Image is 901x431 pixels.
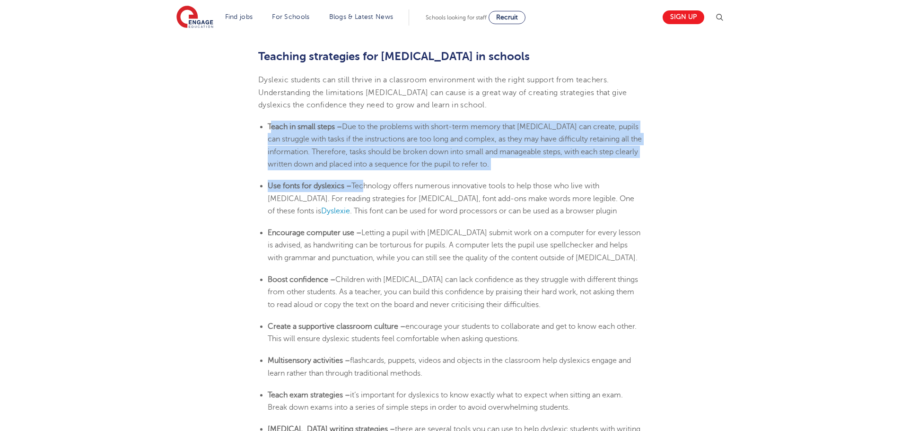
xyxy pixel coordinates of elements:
span: Recruit [496,14,518,21]
b: Create a supportive classroom culture – [268,322,405,331]
a: For Schools [272,13,309,20]
b: – [356,229,361,237]
b: Multisensory activities – [268,356,350,365]
b: Teach in small steps – [268,123,342,131]
b: Boost confidence – [268,275,335,284]
a: Dyslexie [321,207,350,215]
span: . This font can be used for word processors or can be used as a browser plugin [350,207,617,215]
span: flashcards, puppets, videos and objects in the classroom help dyslexics engage and learn rather t... [268,356,631,377]
a: Find jobs [225,13,253,20]
span: Due to the problems with short-term memory that [MEDICAL_DATA] can create, pupils can struggle wi... [268,123,642,168]
span: Dyslexic students can still thrive in a classroom environment with the right support from teacher... [258,76,627,109]
span: Technology offers numerous innovative tools to help those who live with [MEDICAL_DATA]. For readi... [268,182,634,215]
span: Schools looking for staff [426,14,487,21]
a: Blogs & Latest News [329,13,394,20]
a: Sign up [663,10,704,24]
img: Engage Education [176,6,213,29]
span: it’s important for dyslexics to know exactly what to expect when sitting an exam. Break down exam... [268,391,623,412]
b: Use fonts for dyslexics – [268,182,351,190]
b: Teaching strategies for [MEDICAL_DATA] in schools [258,50,530,63]
b: Encourage computer use [268,229,354,237]
span: Letting a pupil with [MEDICAL_DATA] submit work on a computer for every lesson is advised, as han... [268,229,640,262]
a: Recruit [489,11,525,24]
b: Teach exam strategies – [268,391,350,399]
span: Children with [MEDICAL_DATA] can lack confidence as they struggle with different things from othe... [268,275,638,309]
span: encourage your students to collaborate and get to know each other. This will ensure dyslexic stud... [268,322,637,343]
